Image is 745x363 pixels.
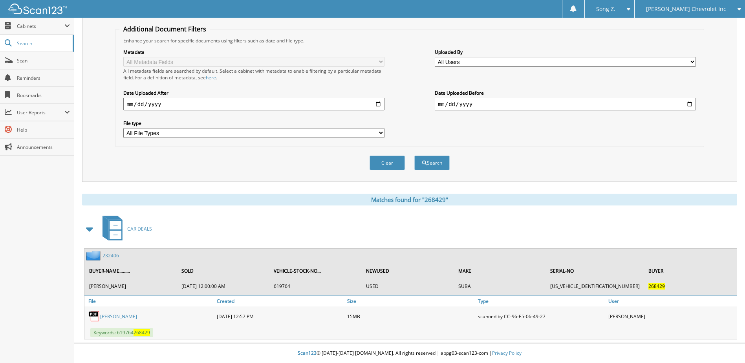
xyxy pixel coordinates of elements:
div: [PERSON_NAME] [606,308,737,324]
span: Bookmarks [17,92,70,99]
span: Announcements [17,144,70,150]
span: Keywords: 619764 [90,328,153,337]
span: [PERSON_NAME] Chevrolet Inc [646,7,726,11]
span: 268429 [134,329,150,336]
a: here [206,74,216,81]
label: Date Uploaded Before [435,90,696,96]
a: 232406 [103,252,119,259]
input: end [435,98,696,110]
a: Created [215,296,345,306]
input: start [123,98,384,110]
a: User [606,296,737,306]
a: CAR DEALS [98,213,152,244]
span: Song Z. [596,7,615,11]
img: PDF.png [88,310,100,322]
div: Matches found for "268429" [82,194,737,205]
span: User Reports [17,109,64,116]
th: SOLD [178,263,269,279]
td: SUBA [454,280,546,293]
span: Reminders [17,75,70,81]
iframe: Chat Widget [706,325,745,363]
span: Cabinets [17,23,64,29]
td: [DATE] 12:00:00 AM [178,280,269,293]
div: All metadata fields are searched by default. Select a cabinet with metadata to enable filtering b... [123,68,384,81]
div: [DATE] 12:57 PM [215,308,345,324]
th: SERIAL-NO [546,263,644,279]
a: [PERSON_NAME] [100,313,137,320]
span: Scan123 [298,350,317,356]
span: CAR DEALS [127,225,152,232]
legend: Additional Document Filters [119,25,210,33]
a: Privacy Policy [492,350,522,356]
div: scanned by CC-96-E5-06-49-27 [476,308,606,324]
div: © [DATE]-[DATE] [DOMAIN_NAME]. All rights reserved | appg03-scan123-com | [74,344,745,363]
th: BUYER-NAME......... [85,263,177,279]
td: USED [362,280,454,293]
div: Enhance your search for specific documents using filters such as date and file type. [119,37,699,44]
span: 268429 [648,283,665,290]
a: Size [345,296,476,306]
th: MAKE [454,263,546,279]
td: [PERSON_NAME] [85,280,177,293]
label: Uploaded By [435,49,696,55]
span: Search [17,40,69,47]
div: 15MB [345,308,476,324]
img: scan123-logo-white.svg [8,4,67,14]
span: Scan [17,57,70,64]
a: File [84,296,215,306]
label: Metadata [123,49,384,55]
th: VEHICLE-STOCK-NO... [270,263,361,279]
span: Help [17,126,70,133]
td: [US_VEHICLE_IDENTIFICATION_NUMBER] [546,280,644,293]
label: Date Uploaded After [123,90,384,96]
img: folder2.png [86,251,103,260]
td: 619764 [270,280,361,293]
button: Clear [370,156,405,170]
label: File type [123,120,384,126]
th: BUYER [644,263,736,279]
a: Type [476,296,606,306]
th: NEWUSED [362,263,454,279]
button: Search [414,156,450,170]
